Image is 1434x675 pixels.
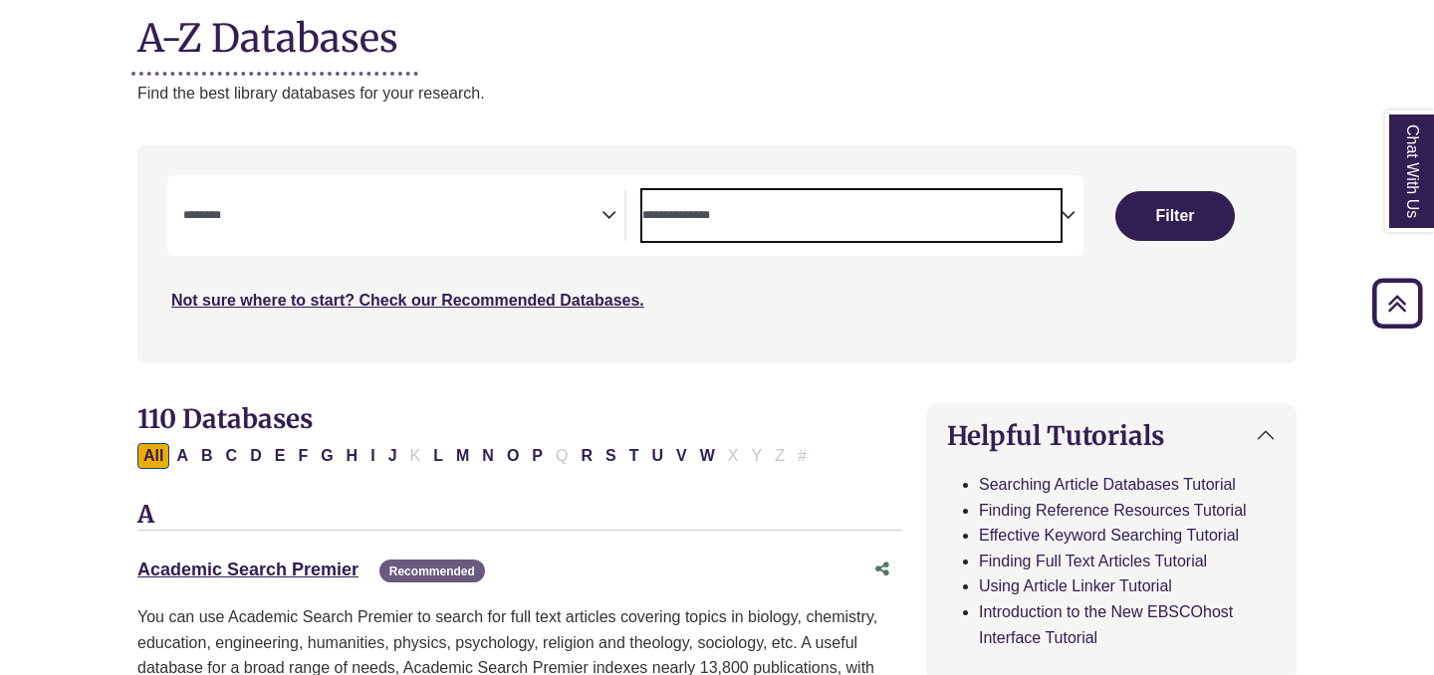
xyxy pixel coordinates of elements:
[137,560,358,579] a: Academic Search Premier
[170,443,194,469] button: Filter Results A
[364,443,380,469] button: Filter Results I
[137,81,1297,107] p: Find the best library databases for your research.
[979,476,1236,493] a: Searching Article Databases Tutorial
[670,443,693,469] button: Filter Results V
[183,209,601,225] textarea: Search
[292,443,314,469] button: Filter Results F
[220,443,244,469] button: Filter Results C
[862,551,902,588] button: Share this database
[269,443,292,469] button: Filter Results E
[599,443,622,469] button: Filter Results S
[382,443,403,469] button: Filter Results J
[244,443,268,469] button: Filter Results D
[137,446,815,463] div: Alpha-list to filter by first letter of database name
[137,145,1297,362] nav: Search filters
[315,443,339,469] button: Filter Results G
[979,577,1172,594] a: Using Article Linker Tutorial
[1365,290,1429,317] a: Back to Top
[623,443,645,469] button: Filter Results T
[575,443,598,469] button: Filter Results R
[195,443,219,469] button: Filter Results B
[645,443,669,469] button: Filter Results U
[171,292,644,309] a: Not sure where to start? Check our Recommended Databases.
[476,443,500,469] button: Filter Results N
[501,443,525,469] button: Filter Results O
[137,501,902,531] h3: A
[979,527,1239,544] a: Effective Keyword Searching Tutorial
[979,603,1233,646] a: Introduction to the New EBSCOhost Interface Tutorial
[137,402,313,435] span: 110 Databases
[341,443,364,469] button: Filter Results H
[379,560,485,582] span: Recommended
[642,209,1061,225] textarea: Search
[450,443,475,469] button: Filter Results M
[979,553,1207,569] a: Finding Full Text Articles Tutorial
[979,502,1247,519] a: Finding Reference Resources Tutorial
[427,443,449,469] button: Filter Results L
[1115,191,1235,241] button: Submit for Search Results
[927,404,1296,467] button: Helpful Tutorials
[526,443,549,469] button: Filter Results P
[694,443,721,469] button: Filter Results W
[137,443,169,469] button: All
